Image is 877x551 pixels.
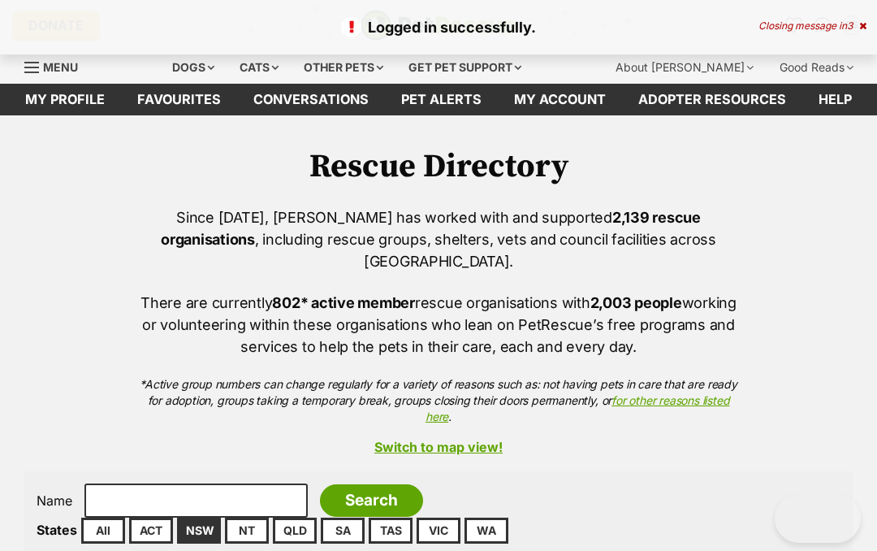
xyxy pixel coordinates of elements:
[272,294,414,311] strong: 802* active member
[802,84,868,115] a: Help
[385,84,498,115] a: Pet alerts
[140,206,737,272] p: Since [DATE], [PERSON_NAME] has worked with and supported , including rescue groups, shelters, ve...
[768,51,865,84] div: Good Reads
[177,518,221,544] a: NSW
[237,84,385,115] a: conversations
[590,294,682,311] strong: 2,003 people
[321,518,365,544] a: SA
[273,518,317,544] a: QLD
[9,84,121,115] a: My profile
[228,51,290,84] div: Cats
[397,51,533,84] div: Get pet support
[369,518,413,544] a: TAS
[37,522,77,538] label: States
[320,484,423,517] input: Search
[81,518,125,544] a: All
[37,493,72,508] label: Name
[417,518,460,544] a: VIC
[24,51,89,80] a: Menu
[24,440,853,454] a: Switch to map view!
[604,51,765,84] div: About [PERSON_NAME]
[24,148,853,185] h1: Rescue Directory
[129,518,173,544] a: ACT
[622,84,802,115] a: Adopter resources
[225,518,269,544] a: NT
[121,84,237,115] a: Favourites
[140,292,737,358] p: There are currently rescue organisations with working or volunteering within these organisations ...
[161,51,226,84] div: Dogs
[140,377,737,423] em: *Active group numbers can change regularly for a variety of reasons such as: not having pets in c...
[775,494,861,543] iframe: Help Scout Beacon - Open
[43,60,78,74] span: Menu
[464,518,508,544] a: WA
[161,209,701,248] strong: 2,139 rescue organisations
[498,84,622,115] a: My account
[292,51,395,84] div: Other pets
